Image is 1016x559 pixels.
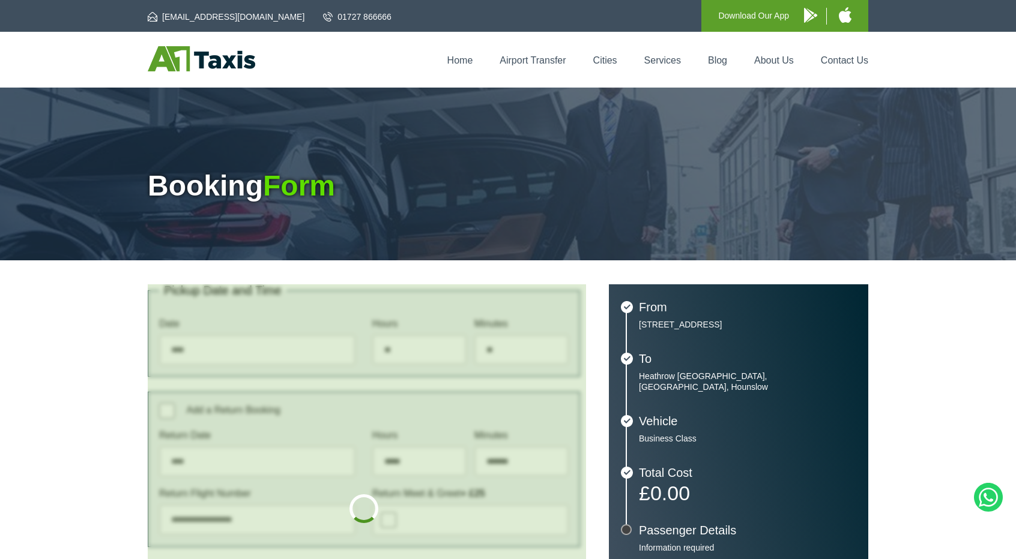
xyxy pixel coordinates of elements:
[500,55,566,65] a: Airport Transfer
[839,7,851,23] img: A1 Taxis iPhone App
[639,433,856,444] p: Business Class
[323,11,392,23] a: 01727 866666
[447,55,473,65] a: Home
[821,55,868,65] a: Contact Us
[639,371,856,392] p: Heathrow [GEOGRAPHIC_DATA], [GEOGRAPHIC_DATA], Hounslow
[263,170,335,202] span: Form
[148,11,304,23] a: [EMAIL_ADDRESS][DOMAIN_NAME]
[754,55,794,65] a: About Us
[650,482,690,504] span: 0.00
[639,467,856,479] h3: Total Cost
[639,353,856,365] h3: To
[639,542,856,553] p: Information required
[644,55,681,65] a: Services
[593,55,617,65] a: Cities
[148,46,255,71] img: A1 Taxis St Albans LTD
[639,319,856,330] p: [STREET_ADDRESS]
[639,485,856,501] p: £
[148,172,868,200] h1: Booking
[639,301,856,313] h3: From
[639,524,856,536] h3: Passenger Details
[804,8,817,23] img: A1 Taxis Android App
[639,415,856,427] h3: Vehicle
[718,8,789,23] p: Download Our App
[708,55,727,65] a: Blog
